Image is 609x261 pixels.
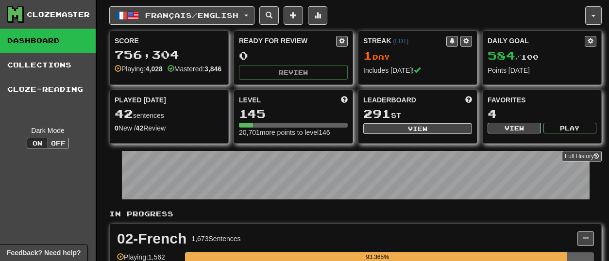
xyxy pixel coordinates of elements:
[239,95,261,105] span: Level
[488,108,596,120] div: 4
[115,108,223,120] div: sentences
[48,138,69,148] button: Off
[117,231,186,246] div: 02-French
[239,65,348,80] button: Review
[259,6,279,25] button: Search sentences
[363,123,472,134] button: View
[239,108,348,120] div: 145
[488,49,515,62] span: 584
[363,49,372,62] span: 1
[115,95,166,105] span: Played [DATE]
[109,209,602,219] p: In Progress
[115,64,163,74] div: Playing:
[562,151,602,162] a: Full History
[363,108,472,120] div: st
[145,11,238,19] span: Français / English
[109,6,254,25] button: Français/English
[146,65,163,73] strong: 4,028
[488,95,596,105] div: Favorites
[27,10,90,19] div: Clozemaster
[488,36,585,47] div: Daily Goal
[488,123,541,133] button: View
[341,95,348,105] span: Score more points to level up
[115,123,223,133] div: New / Review
[363,36,446,46] div: Streak
[27,138,48,148] button: On
[465,95,472,105] span: This week in points, UTC
[115,107,133,120] span: 42
[115,36,223,46] div: Score
[488,65,596,75] div: Points [DATE]
[7,248,81,258] span: Open feedback widget
[284,6,303,25] button: Add sentence to collection
[168,64,221,74] div: Mastered:
[7,126,88,135] div: Dark Mode
[239,128,348,137] div: 20,701 more points to level 146
[115,124,118,132] strong: 0
[363,49,472,62] div: Day
[115,49,223,61] div: 756,304
[308,6,327,25] button: More stats
[363,95,416,105] span: Leaderboard
[393,38,408,45] a: (EDT)
[543,123,597,133] button: Play
[363,65,472,75] div: Includes [DATE]!
[204,65,221,73] strong: 3,846
[363,107,391,120] span: 291
[488,53,539,61] span: / 100
[191,234,240,244] div: 1,673 Sentences
[239,36,336,46] div: Ready for Review
[239,49,348,62] div: 0
[136,124,144,132] strong: 42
